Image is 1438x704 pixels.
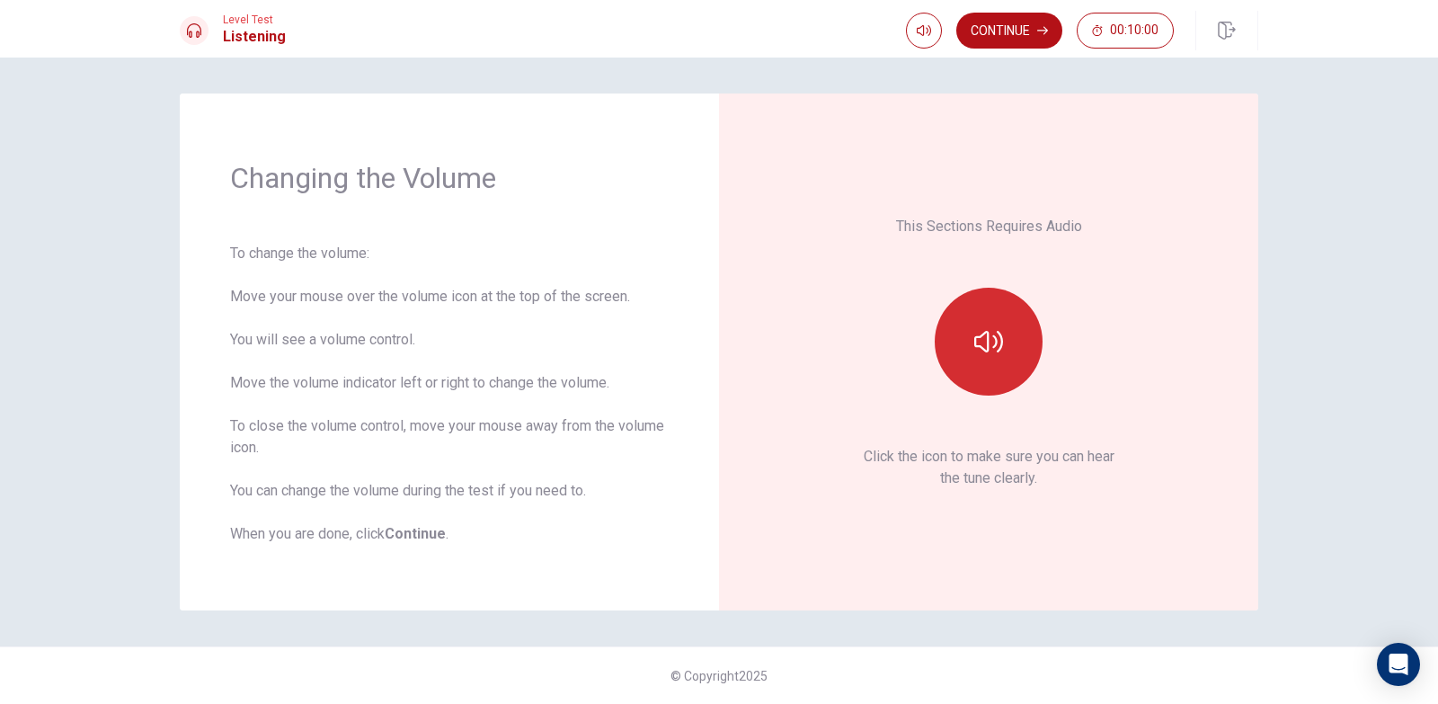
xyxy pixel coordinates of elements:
h1: Listening [223,26,286,48]
div: Open Intercom Messenger [1377,643,1420,686]
p: This Sections Requires Audio [896,216,1082,237]
h1: Changing the Volume [230,160,669,196]
span: Level Test [223,13,286,26]
button: 00:10:00 [1077,13,1174,49]
button: Continue [956,13,1062,49]
div: To change the volume: Move your mouse over the volume icon at the top of the screen. You will see... [230,243,669,545]
span: © Copyright 2025 [670,669,768,683]
b: Continue [385,525,446,542]
p: Click the icon to make sure you can hear the tune clearly. [864,446,1114,489]
span: 00:10:00 [1110,23,1158,38]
